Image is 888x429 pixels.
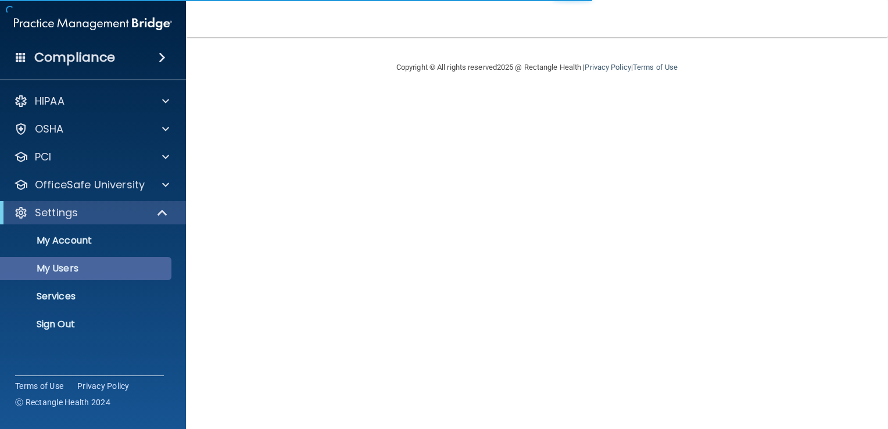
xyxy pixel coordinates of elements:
[34,49,115,66] h4: Compliance
[14,122,169,136] a: OSHA
[585,63,631,71] a: Privacy Policy
[14,12,172,35] img: PMB logo
[35,94,65,108] p: HIPAA
[8,263,166,274] p: My Users
[14,150,169,164] a: PCI
[14,94,169,108] a: HIPAA
[14,206,169,220] a: Settings
[8,291,166,302] p: Services
[15,380,63,392] a: Terms of Use
[35,206,78,220] p: Settings
[77,380,130,392] a: Privacy Policy
[325,49,749,86] div: Copyright © All rights reserved 2025 @ Rectangle Health | |
[14,178,169,192] a: OfficeSafe University
[35,178,145,192] p: OfficeSafe University
[633,63,678,71] a: Terms of Use
[35,122,64,136] p: OSHA
[8,319,166,330] p: Sign Out
[35,150,51,164] p: PCI
[15,396,110,408] span: Ⓒ Rectangle Health 2024
[8,235,166,246] p: My Account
